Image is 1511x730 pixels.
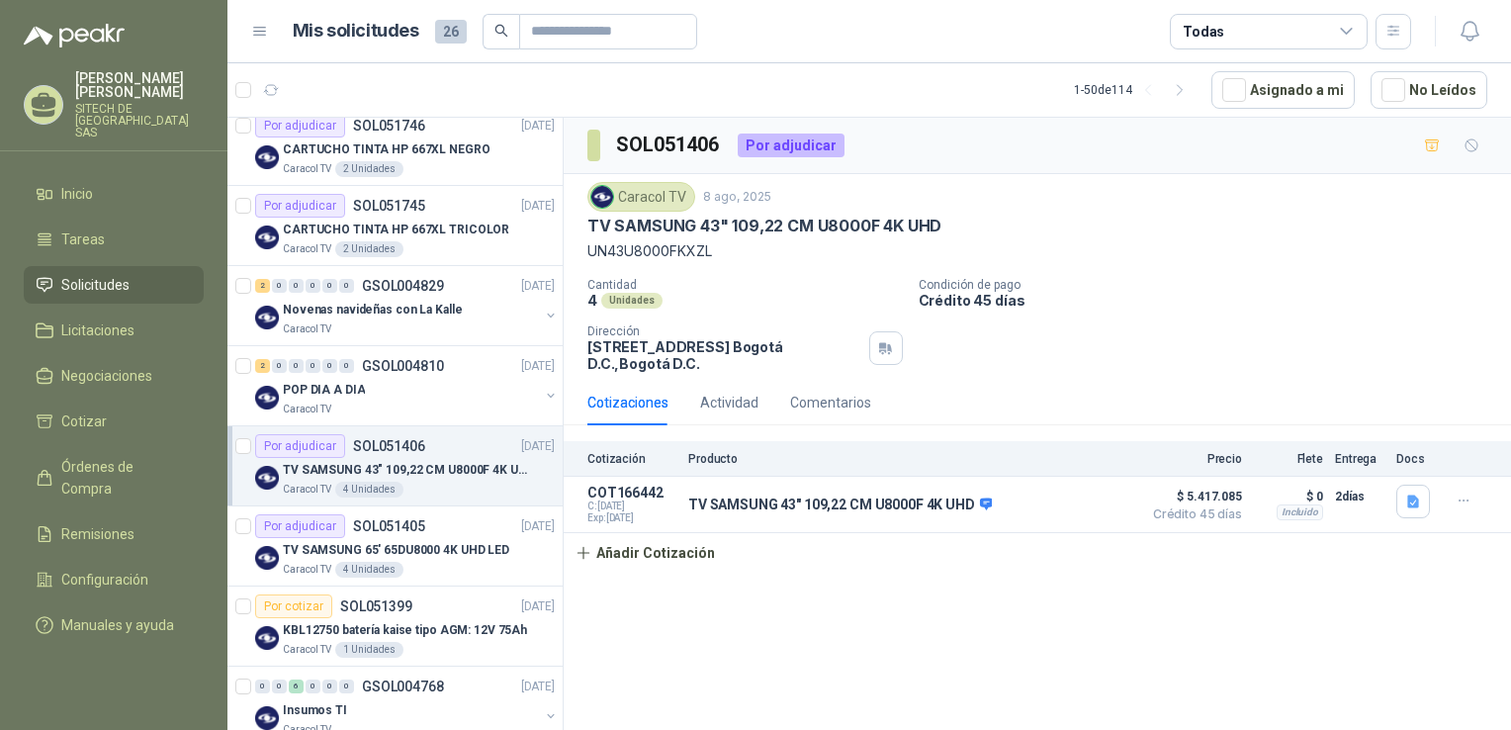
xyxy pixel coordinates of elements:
[1074,74,1196,106] div: 1 - 50 de 114
[790,392,871,413] div: Comentarios
[322,359,337,373] div: 0
[521,357,555,376] p: [DATE]
[61,456,185,500] span: Órdenes de Compra
[283,621,527,640] p: KBL12750 batería kaise tipo AGM: 12V 75Ah
[335,642,403,658] div: 1 Unidades
[1143,452,1242,466] p: Precio
[61,523,134,545] span: Remisiones
[564,533,726,573] button: Añadir Cotización
[587,216,941,236] p: TV SAMSUNG 43" 109,22 CM U8000F 4K UHD
[272,359,287,373] div: 0
[1335,485,1384,508] p: 2 días
[24,561,204,598] a: Configuración
[919,278,1504,292] p: Condición de pago
[227,106,563,186] a: Por adjudicarSOL051746[DATE] Company LogoCARTUCHO TINTA HP 667XL NEGROCaracol TV2 Unidades
[255,514,345,538] div: Por adjudicar
[521,437,555,456] p: [DATE]
[340,599,412,613] p: SOL051399
[521,678,555,696] p: [DATE]
[587,512,676,524] span: Exp: [DATE]
[362,279,444,293] p: GSOL004829
[1335,452,1384,466] p: Entrega
[521,517,555,536] p: [DATE]
[335,241,403,257] div: 2 Unidades
[24,312,204,349] a: Licitaciones
[283,541,509,560] p: TV SAMSUNG 65' 65DU8000 4K UHD LED
[335,562,403,578] div: 4 Unidades
[1254,485,1323,508] p: $ 0
[322,680,337,693] div: 0
[61,569,148,591] span: Configuración
[61,319,134,341] span: Licitaciones
[272,680,287,693] div: 0
[306,359,320,373] div: 0
[1143,485,1242,508] span: $ 5.417.085
[616,130,722,160] h3: SOL051406
[255,354,559,417] a: 2 0 0 0 0 0 GSOL004810[DATE] Company LogoPOP DIA A DIACaracol TV
[61,614,174,636] span: Manuales y ayuda
[255,466,279,490] img: Company Logo
[353,119,425,133] p: SOL051746
[362,680,444,693] p: GSOL004768
[24,175,204,213] a: Inicio
[289,680,304,693] div: 6
[283,642,331,658] p: Caracol TV
[335,161,403,177] div: 2 Unidades
[61,228,105,250] span: Tareas
[24,266,204,304] a: Solicitudes
[362,359,444,373] p: GSOL004810
[688,497,992,514] p: TV SAMSUNG 43" 109,22 CM U8000F 4K UHD
[61,183,93,205] span: Inicio
[919,292,1504,309] p: Crédito 45 días
[339,279,354,293] div: 0
[1396,452,1436,466] p: Docs
[24,357,204,395] a: Negociaciones
[1277,504,1323,520] div: Incluido
[24,24,125,47] img: Logo peakr
[587,338,861,372] p: [STREET_ADDRESS] Bogotá D.C. , Bogotá D.C.
[227,186,563,266] a: Por adjudicarSOL051745[DATE] Company LogoCARTUCHO TINTA HP 667XL TRICOLORCaracol TV2 Unidades
[75,103,204,138] p: SITECH DE [GEOGRAPHIC_DATA] SAS
[335,482,403,498] div: 4 Unidades
[283,140,490,159] p: CARTUCHO TINTA HP 667XL NEGRO
[24,515,204,553] a: Remisiones
[255,594,332,618] div: Por cotizar
[283,241,331,257] p: Caracol TV
[587,485,676,501] p: COT166442
[61,365,152,387] span: Negociaciones
[521,277,555,296] p: [DATE]
[255,114,345,137] div: Por adjudicar
[283,701,347,720] p: Insumos TI
[283,381,365,400] p: POP DIA A DIA
[255,706,279,730] img: Company Logo
[255,359,270,373] div: 2
[306,680,320,693] div: 0
[587,452,676,466] p: Cotización
[283,461,529,480] p: TV SAMSUNG 43" 109,22 CM U8000F 4K UHD
[521,597,555,616] p: [DATE]
[24,403,204,440] a: Cotizar
[61,411,107,432] span: Cotizar
[322,279,337,293] div: 0
[289,359,304,373] div: 0
[255,680,270,693] div: 0
[255,626,279,650] img: Company Logo
[601,293,663,309] div: Unidades
[61,274,130,296] span: Solicitudes
[587,324,861,338] p: Dirección
[24,221,204,258] a: Tareas
[255,434,345,458] div: Por adjudicar
[591,186,613,208] img: Company Logo
[283,402,331,417] p: Caracol TV
[283,482,331,498] p: Caracol TV
[255,274,559,337] a: 2 0 0 0 0 0 GSOL004829[DATE] Company LogoNovenas navideñas con La KalleCaracol TV
[521,117,555,136] p: [DATE]
[255,386,279,410] img: Company Logo
[1371,71,1487,109] button: No Leídos
[587,278,903,292] p: Cantidad
[255,145,279,169] img: Company Logo
[289,279,304,293] div: 0
[688,452,1131,466] p: Producto
[306,279,320,293] div: 0
[255,194,345,218] div: Por adjudicar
